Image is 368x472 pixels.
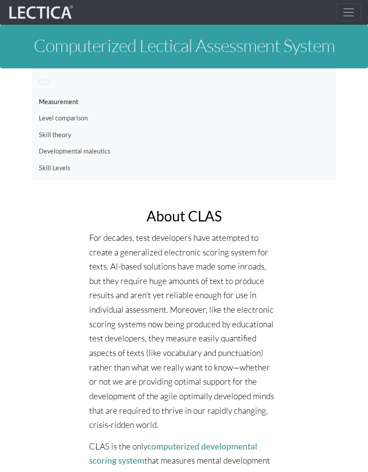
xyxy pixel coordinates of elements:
a: Developmental maieutics [39,143,329,160]
a: computerized developmental scoring system [89,441,257,466]
img: lecticalive [7,4,73,21]
a: Skill theory [39,127,329,143]
p: For decades, test developers have attempted to create a generalized electronic scoring system for... [89,231,279,432]
a: Skill Levels [39,160,329,176]
h2: About CLAS [89,208,279,224]
h1: Computerized Lectical Assessment System [32,36,336,55]
a: Measurement [39,94,329,110]
button: Toggle navigation [39,80,50,84]
a: Level comparison [39,110,329,127]
button: Toggle navigation [336,4,361,21]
